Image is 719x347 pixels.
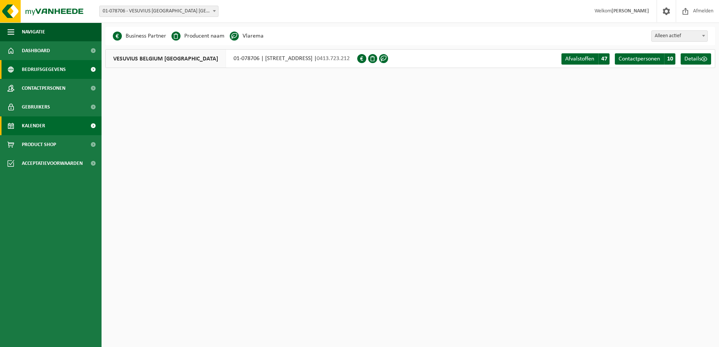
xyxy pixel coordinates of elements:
span: 01-078706 - VESUVIUS BELGIUM NV - OOSTENDE [99,6,218,17]
span: Alleen actief [651,30,708,42]
span: Details [684,56,701,62]
li: Business Partner [113,30,166,42]
span: 10 [664,53,675,65]
div: 01-078706 | [STREET_ADDRESS] | [105,49,357,68]
a: Contactpersonen 10 [615,53,675,65]
li: Producent naam [171,30,224,42]
span: Product Shop [22,135,56,154]
span: Contactpersonen [619,56,660,62]
span: Navigatie [22,23,45,41]
span: Acceptatievoorwaarden [22,154,83,173]
span: VESUVIUS BELGIUM [GEOGRAPHIC_DATA] [106,50,226,68]
span: 47 [598,53,610,65]
span: Contactpersonen [22,79,65,98]
li: Vlarema [230,30,264,42]
span: Gebruikers [22,98,50,116]
strong: [PERSON_NAME] [611,8,649,14]
span: 01-078706 - VESUVIUS BELGIUM NV - OOSTENDE [100,6,218,17]
span: 0413.723.212 [317,56,350,62]
span: Dashboard [22,41,50,60]
a: Afvalstoffen 47 [561,53,610,65]
span: Alleen actief [652,31,707,41]
a: Details [681,53,711,65]
span: Afvalstoffen [565,56,594,62]
span: Kalender [22,116,45,135]
span: Bedrijfsgegevens [22,60,66,79]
